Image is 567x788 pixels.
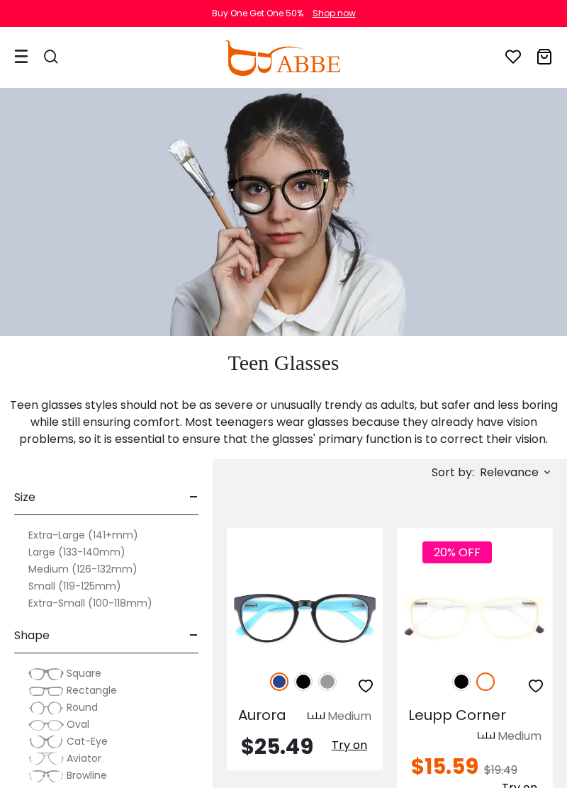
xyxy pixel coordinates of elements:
span: Shape [14,619,50,653]
img: Square.png [28,667,64,681]
label: Medium (126-132mm) [28,561,137,578]
a: Shop now [305,7,356,19]
img: Rectangle.png [28,684,64,698]
img: teen glasses [103,88,464,336]
div: Medium [498,728,541,745]
img: Browline.png [28,769,64,783]
img: White Leupp Corner - Acetate ,Spring Hinges [397,579,553,657]
span: 20% OFF [422,541,492,563]
h1: Teen Glasses [7,350,560,376]
span: Relevance [480,460,539,485]
img: size ruler [478,731,495,742]
span: Browline [67,768,107,782]
img: Round.png [28,701,64,715]
button: Try on [327,736,371,755]
span: Round [67,700,98,714]
span: Square [67,666,101,680]
span: Oval [67,717,89,731]
span: Aurora [238,705,286,725]
div: Medium [327,708,371,725]
label: Large (133-140mm) [28,544,125,561]
img: Oval.png [28,718,64,732]
img: size ruler [308,711,325,722]
span: Cat-Eye [67,734,108,748]
span: $25.49 [241,731,313,762]
img: Blue Aurora - Acetate ,Fashion [227,579,383,657]
span: - [189,480,198,514]
span: Rectangle [67,683,117,697]
span: Leupp Corner [408,705,506,725]
span: - [189,619,198,653]
label: Small (119-125mm) [28,578,121,595]
label: Extra-Small (100-118mm) [28,595,152,612]
div: Buy One Get One 50% [212,7,303,20]
img: Gray [318,672,337,691]
p: Teen glasses styles should not be as severe or unusually trendy as adults, but safer and less bor... [7,397,560,448]
img: abbeglasses.com [224,40,340,76]
img: Black [452,672,471,691]
div: Shop now [313,7,356,20]
span: Sort by: [432,464,474,480]
span: Try on [332,737,367,753]
img: Aviator.png [28,752,64,766]
img: White [476,672,495,691]
span: $19.49 [484,762,517,778]
img: Blue [270,672,288,691]
img: Black [294,672,313,691]
span: Aviator [67,751,101,765]
span: Size [14,480,35,514]
img: Cat-Eye.png [28,735,64,749]
span: $15.59 [411,751,478,782]
label: Extra-Large (141+mm) [28,527,138,544]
